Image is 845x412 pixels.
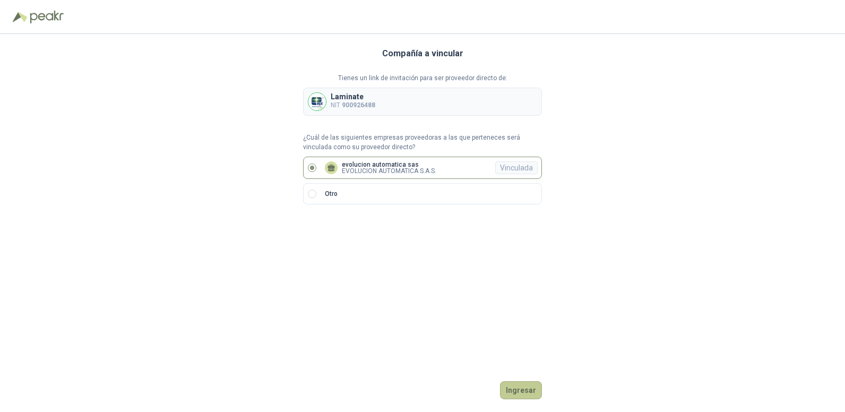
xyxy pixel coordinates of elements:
[308,93,326,110] img: Company Logo
[325,189,338,199] p: Otro
[331,93,375,100] p: Laminate
[342,161,436,168] p: evolucion automatica sas
[30,11,64,23] img: Peakr
[382,47,463,61] h3: Compañía a vincular
[500,381,542,399] button: Ingresar
[342,168,436,174] p: EVOLUCION AUTOMATICA S.A.S.
[303,133,542,153] p: ¿Cuál de las siguientes empresas proveedoras a las que perteneces será vinculada como su proveedo...
[13,12,28,22] img: Logo
[342,101,375,109] b: 900926488
[331,100,375,110] p: NIT
[303,73,542,83] p: Tienes un link de invitación para ser proveedor directo de:
[495,161,538,174] div: Vinculada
